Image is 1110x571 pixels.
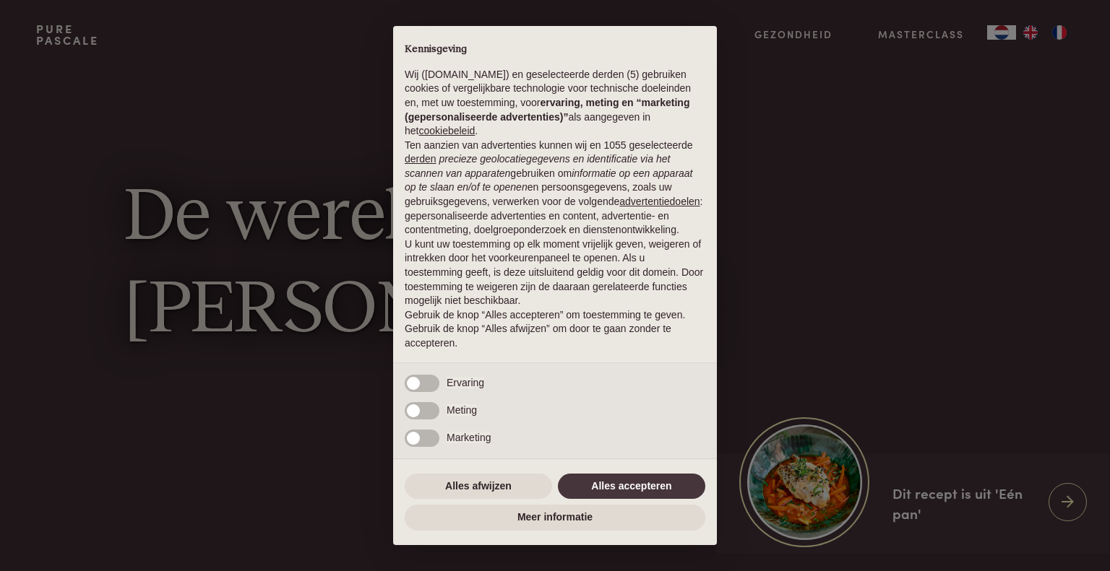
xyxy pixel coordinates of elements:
[405,505,705,531] button: Meer informatie
[447,432,491,443] span: Marketing
[447,404,477,416] span: Meting
[405,43,705,56] h2: Kennisgeving
[405,237,705,308] p: U kunt uw toestemming op elk moment vrijelijk geven, weigeren of intrekken door het voorkeurenpan...
[405,68,705,139] p: Wij ([DOMAIN_NAME]) en geselecteerde derden (5) gebruiken cookies of vergelijkbare technologie vo...
[405,153,670,179] em: precieze geolocatiegegevens en identificatie via het scannen van apparaten
[418,125,475,136] a: cookiebeleid
[405,97,689,123] strong: ervaring, meting en “marketing (gepersonaliseerde advertenties)”
[558,474,705,500] button: Alles accepteren
[405,474,552,500] button: Alles afwijzen
[405,167,693,193] em: informatie op een apparaat op te slaan en/of te openen
[405,308,705,351] p: Gebruik de knop “Alles accepteren” om toestemming te geven. Gebruik de knop “Alles afwijzen” om d...
[447,377,484,388] span: Ervaring
[619,195,700,209] button: advertentiedoelen
[405,152,436,167] button: derden
[405,139,705,237] p: Ten aanzien van advertenties kunnen wij en 1055 geselecteerde gebruiken om en persoonsgegevens, z...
